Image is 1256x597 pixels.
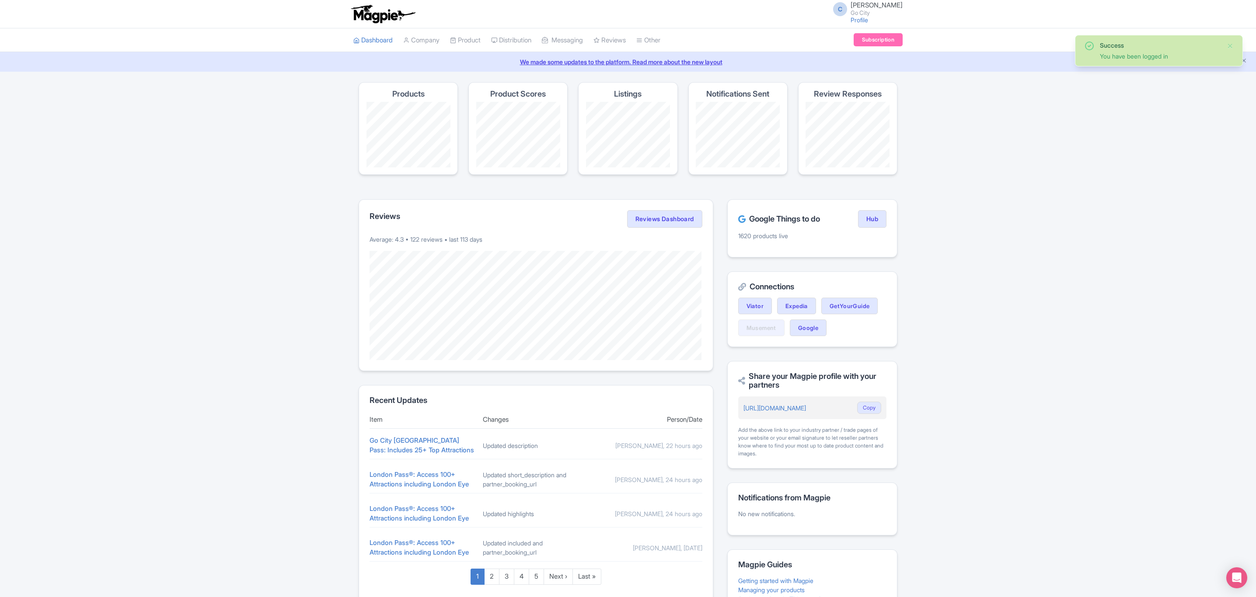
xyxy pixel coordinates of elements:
[483,415,589,425] div: Changes
[544,569,573,585] a: Next ›
[738,560,886,569] h2: Magpie Guides
[514,569,529,585] a: 4
[349,4,417,24] img: logo-ab69f6fb50320c5b225c76a69d11143b.png
[370,396,702,405] h2: Recent Updates
[529,569,544,585] a: 5
[483,441,589,450] div: Updated description
[450,28,481,52] a: Product
[738,298,772,314] a: Viator
[491,28,531,52] a: Distribution
[790,319,827,336] a: Google
[743,404,806,412] a: [URL][DOMAIN_NAME]
[596,543,702,552] div: [PERSON_NAME], [DATE]
[483,538,589,557] div: Updated included and partner_booking_url
[370,415,476,425] div: Item
[738,282,886,291] h2: Connections
[738,426,886,458] div: Add the above link to your industry partner / trade pages of your website or your email signature...
[857,402,881,414] button: Copy
[738,231,886,240] p: 1620 products live
[738,586,805,594] a: Managing your products
[370,470,469,489] a: London Pass®: Access 100+ Attractions including London Eye
[370,212,400,221] h2: Reviews
[392,90,425,98] h4: Products
[484,569,499,585] a: 2
[572,569,601,585] a: Last »
[851,1,903,9] span: [PERSON_NAME]
[828,2,903,16] a: C [PERSON_NAME] Go City
[833,2,847,16] span: C
[738,509,886,518] p: No new notifications.
[738,372,886,389] h2: Share your Magpie profile with your partners
[1100,41,1220,50] div: Success
[738,215,820,223] h2: Google Things to do
[627,210,702,228] a: Reviews Dashboard
[1241,56,1247,66] button: Close announcement
[353,28,393,52] a: Dashboard
[1227,41,1234,51] button: Close
[821,298,878,314] a: GetYourGuide
[1100,52,1220,61] div: You have been logged in
[596,475,702,484] div: [PERSON_NAME], 24 hours ago
[542,28,583,52] a: Messaging
[636,28,660,52] a: Other
[854,33,903,46] a: Subscription
[490,90,546,98] h4: Product Scores
[851,16,868,24] a: Profile
[483,509,589,518] div: Updated highlights
[851,10,903,16] small: Go City
[814,90,882,98] h4: Review Responses
[370,504,469,523] a: London Pass®: Access 100+ Attractions including London Eye
[5,57,1251,66] a: We made some updates to the platform. Read more about the new layout
[403,28,440,52] a: Company
[370,538,469,557] a: London Pass®: Access 100+ Attractions including London Eye
[1226,567,1247,588] div: Open Intercom Messenger
[706,90,769,98] h4: Notifications Sent
[738,319,785,336] a: Musement
[471,569,485,585] a: 1
[596,415,702,425] div: Person/Date
[370,436,474,455] a: Go City [GEOGRAPHIC_DATA] Pass: Includes 25+ Top Attractions
[738,493,886,502] h2: Notifications from Magpie
[777,298,816,314] a: Expedia
[738,577,813,584] a: Getting started with Magpie
[593,28,626,52] a: Reviews
[596,509,702,518] div: [PERSON_NAME], 24 hours ago
[596,441,702,450] div: [PERSON_NAME], 22 hours ago
[483,470,589,489] div: Updated short_description and partner_booking_url
[499,569,514,585] a: 3
[858,210,886,228] a: Hub
[370,235,702,244] p: Average: 4.3 • 122 reviews • last 113 days
[614,90,642,98] h4: Listings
